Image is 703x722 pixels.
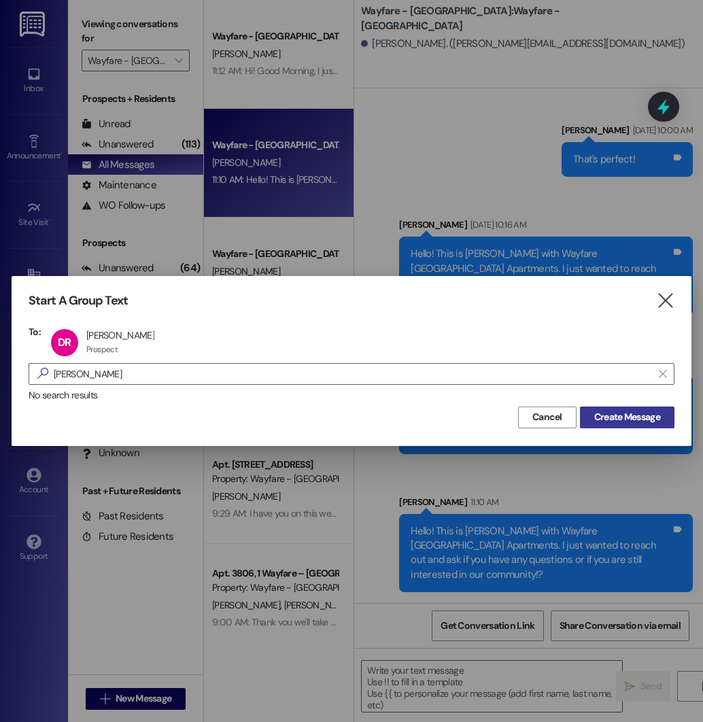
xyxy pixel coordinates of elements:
h3: Start A Group Text [29,293,128,309]
i:  [32,366,54,381]
h3: To: [29,326,41,338]
span: DR [58,335,71,349]
button: Create Message [580,407,674,428]
span: Cancel [532,410,562,424]
div: Prospect [86,344,118,355]
div: No search results [29,388,674,402]
i:  [659,368,666,379]
button: Clear text [652,364,674,384]
span: Create Message [594,410,660,424]
div: [PERSON_NAME] [86,329,154,341]
i:  [656,294,674,308]
input: Search for any contact or apartment [54,364,652,383]
button: Cancel [518,407,577,428]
